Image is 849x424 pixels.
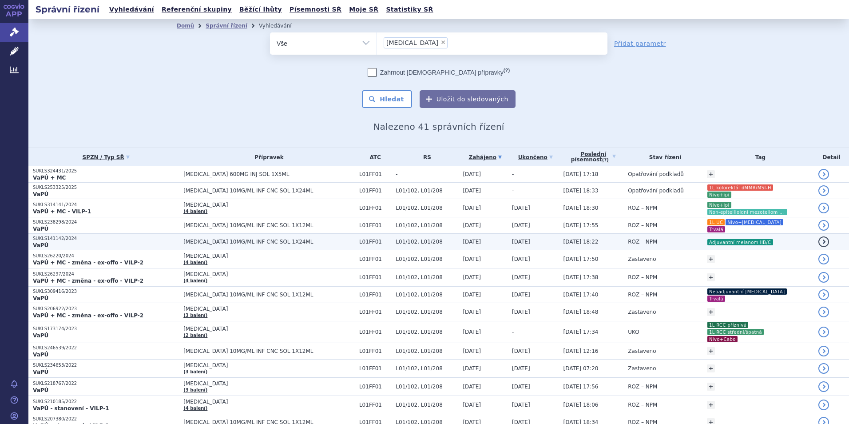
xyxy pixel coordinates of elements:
span: [DATE] [463,274,481,280]
i: Nivo+Cabo [707,336,738,342]
th: Stav řízení [623,148,702,166]
button: Hledat [362,90,412,108]
span: Nalezeno 41 správních řízení [373,121,504,132]
p: SUKLS234653/2022 [33,362,179,368]
label: Zahrnout [DEMOGRAPHIC_DATA] přípravky [368,68,510,77]
span: [DATE] 18:30 [563,205,598,211]
span: L01FF01 [359,171,391,177]
span: [DATE] [463,329,481,335]
span: L01FF01 [359,402,391,408]
a: (4 balení) [183,406,207,411]
span: [MEDICAL_DATA] [183,253,355,259]
span: [DATE] 17:55 [563,222,598,228]
span: [MEDICAL_DATA] [183,399,355,405]
a: + [707,401,715,409]
span: [DATE] [463,402,481,408]
a: (4 balení) [183,278,207,283]
span: ROZ – NPM [628,384,657,390]
p: SUKLS173174/2023 [33,326,179,332]
span: [MEDICAL_DATA] 10MG/ML INF CNC SOL 1X12ML [183,292,355,298]
span: × [440,40,446,45]
span: L01FF01 [359,348,391,354]
a: Moje SŘ [346,4,381,16]
a: detail [818,327,829,337]
span: [MEDICAL_DATA] [183,326,355,332]
a: (3 balení) [183,313,207,318]
i: Trvalá [707,296,725,302]
p: SUKLS210185/2022 [33,399,179,405]
a: detail [818,220,829,231]
span: [MEDICAL_DATA] [183,202,355,208]
span: UKO [628,329,639,335]
a: detail [818,272,829,283]
span: [DATE] [463,309,481,315]
strong: VaPÚ + MC [33,175,66,181]
span: L01/102, L01/208 [396,365,458,372]
span: [MEDICAL_DATA] 10MG/ML INF CNC SOL 1X24ML [183,239,355,245]
span: [DATE] [512,309,530,315]
span: L01FF01 [359,329,391,335]
span: [DATE] [512,292,530,298]
span: [DATE] [512,205,530,211]
span: L01/102, L01/208 [396,292,458,298]
a: + [707,170,715,178]
strong: VaPÚ [33,387,48,393]
button: Uložit do sledovaných [420,90,516,108]
span: [DATE] [512,239,530,245]
span: [DATE] [463,188,481,194]
span: [DATE] 18:06 [563,402,598,408]
span: [DATE] [512,348,530,354]
a: Vyhledávání [107,4,157,16]
span: L01/102, L01/208 [396,309,458,315]
span: L01/102, L01/208 [396,205,458,211]
a: detail [818,203,829,213]
abbr: (?) [602,157,609,163]
span: L01/102, L01/208 [396,188,458,194]
span: - [512,171,514,177]
a: Běžící lhůty [237,4,285,16]
strong: VaPÚ - stanovení - VILP-1 [33,405,109,412]
a: Poslednípísemnost(?) [563,148,623,166]
span: [DATE] 17:38 [563,274,598,280]
span: [DATE] [512,274,530,280]
th: RS [391,148,458,166]
p: SUKLS253325/2025 [33,184,179,191]
span: L01/102, L01/208 [396,402,458,408]
i: Nivo+ipi [707,192,731,198]
a: detail [818,169,829,180]
span: L01/102, L01/208 [396,384,458,390]
a: detail [818,254,829,264]
span: [MEDICAL_DATA] [183,271,355,277]
span: L01/102, L01/208 [396,329,458,335]
span: ROZ – NPM [628,274,657,280]
p: SUKLS246539/2022 [33,345,179,351]
span: [DATE] [512,402,530,408]
span: L01/102, L01/208 [396,274,458,280]
a: SPZN / Typ SŘ [33,151,179,164]
span: [DATE] 12:16 [563,348,598,354]
span: Zastaveno [628,348,656,354]
span: ROZ – NPM [628,222,657,228]
i: 1L RCC střední/špatná [707,329,764,335]
span: [DATE] [463,384,481,390]
li: Vyhledávání [259,19,303,32]
span: [DATE] 18:22 [563,239,598,245]
strong: VaPÚ [33,369,48,375]
strong: VaPÚ [33,242,48,248]
span: [MEDICAL_DATA] 10MG/ML INF CNC SOL 1X12ML [183,348,355,354]
a: Správní řízení [206,23,247,29]
i: 1L RCC příznivá [707,322,748,328]
span: [DATE] 18:48 [563,309,598,315]
p: SUKLS314141/2024 [33,202,179,208]
span: L01/102, L01/208 [396,222,458,228]
span: ROZ – NPM [628,292,657,298]
span: [DATE] [463,171,481,177]
span: L01FF01 [359,188,391,194]
i: 1L UC [707,219,725,225]
span: [DATE] [463,292,481,298]
strong: VaPÚ [33,191,48,197]
strong: VaPÚ [33,332,48,339]
a: (2 balení) [183,333,207,338]
span: [MEDICAL_DATA] [386,40,438,46]
a: detail [818,346,829,356]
